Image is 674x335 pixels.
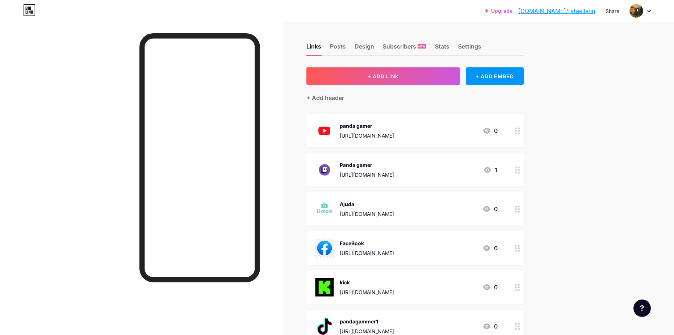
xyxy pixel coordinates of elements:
[330,42,346,55] div: Posts
[315,121,334,140] img: panda gamer
[629,4,643,18] img: rafael leal
[340,239,394,247] div: FaceBook
[306,42,321,55] div: Links
[518,7,595,15] a: [DOMAIN_NAME]/rafaellenn
[355,42,374,55] div: Design
[383,42,426,55] div: Subscribers
[482,205,498,213] div: 0
[340,288,394,296] div: [URL][DOMAIN_NAME]
[606,7,619,15] div: Share
[340,200,394,208] div: Ajuda
[340,171,394,179] div: [URL][DOMAIN_NAME]
[482,322,498,331] div: 0
[306,93,344,102] div: + Add header
[306,67,460,85] button: + ADD LINK
[315,200,334,218] img: Ajuda
[482,283,498,292] div: 0
[458,42,481,55] div: Settings
[418,44,425,49] span: NEW
[482,244,498,252] div: 0
[340,161,394,169] div: Panda gamer
[340,279,394,286] div: kick
[340,210,394,218] div: [URL][DOMAIN_NAME]
[340,249,394,257] div: [URL][DOMAIN_NAME]
[315,278,334,297] img: kick
[368,73,399,79] span: + ADD LINK
[483,166,498,174] div: 1
[315,160,334,179] img: Panda gamer
[485,8,512,14] a: Upgrade
[340,132,394,139] div: [URL][DOMAIN_NAME]
[482,126,498,135] div: 0
[340,122,394,130] div: panda gamer
[340,327,394,335] div: [URL][DOMAIN_NAME]
[435,42,449,55] div: Stats
[340,318,394,325] div: pandagammer1
[315,239,334,257] img: FaceBook
[466,67,523,85] div: + ADD EMBED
